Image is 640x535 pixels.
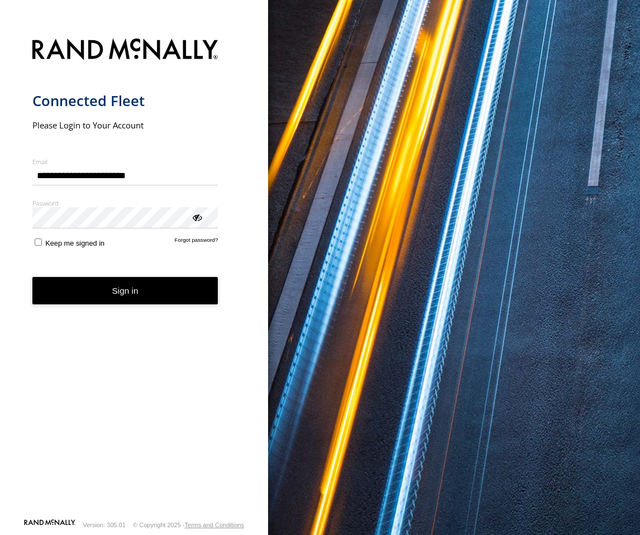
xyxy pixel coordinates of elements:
a: Forgot password? [175,237,218,247]
button: Sign in [32,277,218,304]
div: Version: 305.01 [83,522,126,528]
h2: Please Login to Your Account [32,120,218,131]
a: Visit our Website [24,519,75,531]
h1: Connected Fleet [32,92,218,110]
div: ViewPassword [191,211,202,222]
img: Rand McNally [32,36,218,65]
div: © Copyright 2025 - [133,522,244,528]
a: Terms and Conditions [185,522,244,528]
input: Keep me signed in [35,238,42,246]
form: main [32,32,236,518]
label: Email [32,157,218,166]
span: Keep me signed in [45,239,104,247]
label: Password [32,199,218,207]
